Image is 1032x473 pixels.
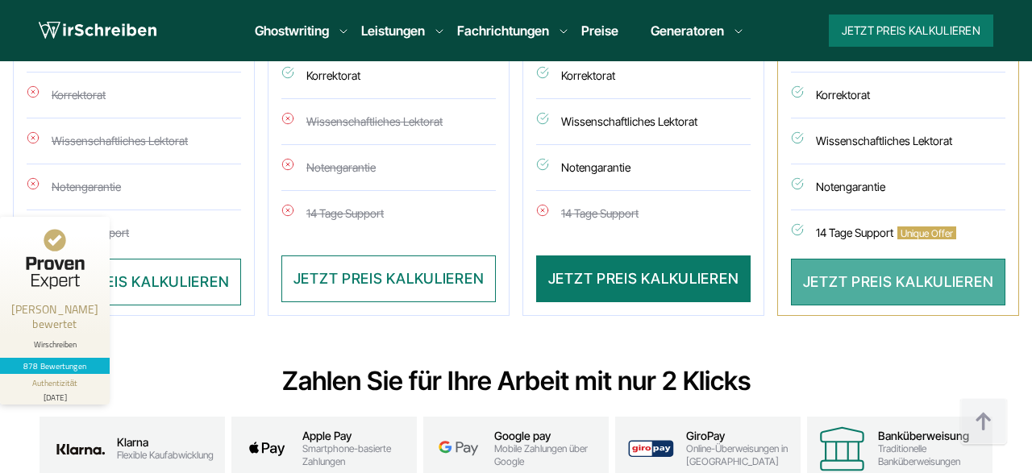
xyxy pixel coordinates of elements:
[791,73,1005,118] li: Korrektorat
[494,442,602,468] span: Mobile Zahlungen über Google
[686,429,794,442] span: GiroPay
[878,429,986,442] span: Banküberweisung
[27,259,241,305] button: JETZT PREIS KALKULIEREN
[536,191,751,239] li: 14 Tage Support
[52,429,110,468] img: Klarna
[281,255,496,302] button: JETZT PREIS KALKULIEREN
[959,398,1008,446] img: button top
[581,23,618,39] a: Preise
[536,145,751,191] li: Notengarantie
[430,429,488,467] img: Google pay
[829,15,993,47] button: Jetzt Preis kalkulieren
[27,164,241,210] li: Notengarantie
[117,449,214,462] span: Flexible Kaufabwicklung
[791,118,1005,164] li: Wissenschaftliches Lektorat
[791,210,1005,259] li: 14 Tage Support
[791,259,1005,305] button: JETZT PREIS KALKULIEREN
[878,442,986,468] span: Traditionelle Banküberweisungen
[281,145,496,191] li: Notengarantie
[19,365,1013,397] div: Zahlen Sie für Ihre Arbeit mit nur 2 Klicks
[39,19,156,43] img: logo wirschreiben
[238,429,296,467] img: Apple Pay
[791,164,1005,210] li: Notengarantie
[457,21,549,40] a: Fachrichtungen
[494,429,602,442] span: Google pay
[6,389,103,401] div: [DATE]
[27,118,241,164] li: Wissenschaftliches Lektorat
[651,21,724,40] a: Generatoren
[255,21,329,40] a: Ghostwriting
[686,442,794,468] span: Online-Überweisungen in [GEOGRAPHIC_DATA]
[6,339,103,350] div: Wirschreiben
[622,429,680,467] img: GiroPay
[536,53,751,99] li: Korrektorat
[536,255,751,302] button: JETZT PREIS KALKULIEREN
[536,99,751,145] li: Wissenschaftliches Lektorat
[27,210,241,259] li: 14 Tage Support
[117,436,214,449] span: Klarna
[32,377,78,389] div: Authentizität
[302,429,410,442] span: Apple Pay
[281,99,496,145] li: Wissenschaftliches Lektorat
[281,53,496,99] li: Korrektorat
[302,442,410,468] span: Smartphone-basierte Zahlungen
[281,191,496,239] li: 14 Tage Support
[27,73,241,118] li: Korrektorat
[361,21,425,40] a: Leistungen
[897,226,956,239] span: Unique Offer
